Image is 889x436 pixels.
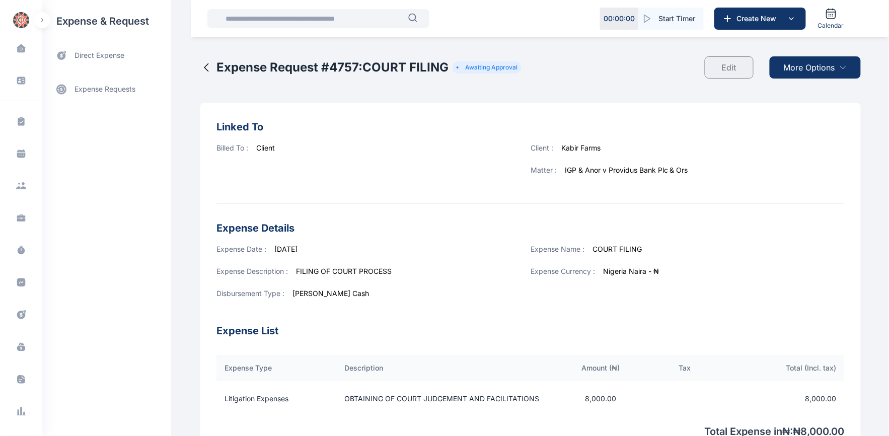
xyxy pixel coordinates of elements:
a: expense requests [42,77,171,101]
th: Total (Incl. tax) [727,355,845,381]
th: Tax [643,355,727,381]
th: Description [333,355,559,381]
div: expense requests [42,69,171,101]
td: 8,000.00 [559,381,643,416]
span: Expense Description : [216,267,288,275]
span: Nigeria Naira - ₦ [603,267,659,275]
span: More Options [784,61,835,74]
span: Expense Currency : [531,267,595,275]
span: Client : [531,143,553,152]
a: Edit [705,48,762,87]
span: Expense Name : [531,245,584,253]
span: Start Timer [658,14,696,24]
span: Billed To : [216,143,248,152]
span: Disbursement Type : [216,289,284,298]
button: Expense Request #4757:COURT FILINGAwaiting Approval [200,48,522,87]
th: Expense Type [216,355,333,381]
span: Create New [733,14,785,24]
a: Calendar [814,4,848,34]
h3: Expense Details [216,220,845,236]
a: direct expense [42,42,171,69]
h3: Linked To [216,119,845,135]
h3: Expense List [216,311,845,339]
button: Edit [705,56,754,79]
span: Client [256,143,275,152]
span: [PERSON_NAME] Cash [292,289,369,298]
span: Expense Date : [216,245,266,253]
th: Amount ( ₦ ) [559,355,643,381]
button: Create New [714,8,806,30]
td: Litigation Expenses [216,381,333,416]
li: Awaiting Approval [457,63,517,71]
td: 8,000.00 [727,381,845,416]
span: [DATE] [274,245,298,253]
span: COURT FILING [592,245,642,253]
span: Matter : [531,166,557,174]
span: direct expense [75,50,124,61]
span: Kabir Farms [561,143,601,152]
h2: Expense Request # 4757 : COURT FILING [216,59,449,76]
span: Calendar [818,22,844,30]
button: Start Timer [638,8,704,30]
td: OBTAINING OF COURT JUDGEMENT AND FACILITATIONS [333,381,559,416]
span: IGP & Anor v Providus Bank Plc & Ors [565,166,688,174]
span: FILING OF COURT PROCESS [296,267,392,275]
p: 00 : 00 : 00 [604,14,635,24]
